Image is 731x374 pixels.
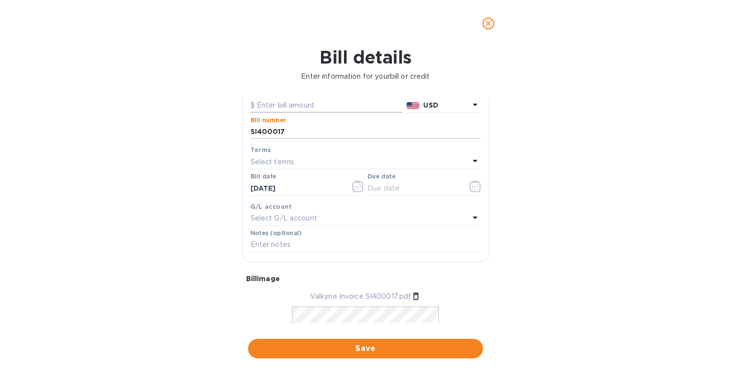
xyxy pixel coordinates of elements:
b: G/L account [251,203,292,210]
button: Save [248,339,483,358]
input: $ Enter bill amount [251,98,403,113]
button: close [477,12,500,35]
h1: Bill details [8,47,723,67]
p: Select G/L account [251,213,317,223]
label: Due date [367,174,395,180]
input: Select date [251,181,343,196]
p: Enter information for your bill or credit [8,71,723,82]
input: Due date [367,181,460,196]
img: USD [407,102,420,109]
p: Bill image [246,274,485,284]
label: Bill number [251,117,286,123]
input: Enter bill number [251,125,481,139]
p: Select terms [251,157,295,167]
label: Notes (optional) [251,230,302,236]
label: Bill date [251,174,276,180]
span: Save [256,343,475,354]
b: USD [423,101,438,109]
input: Enter notes [251,238,481,252]
p: Valkyrie Invoice SI400017.pdf [310,291,411,302]
b: Terms [251,146,272,154]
